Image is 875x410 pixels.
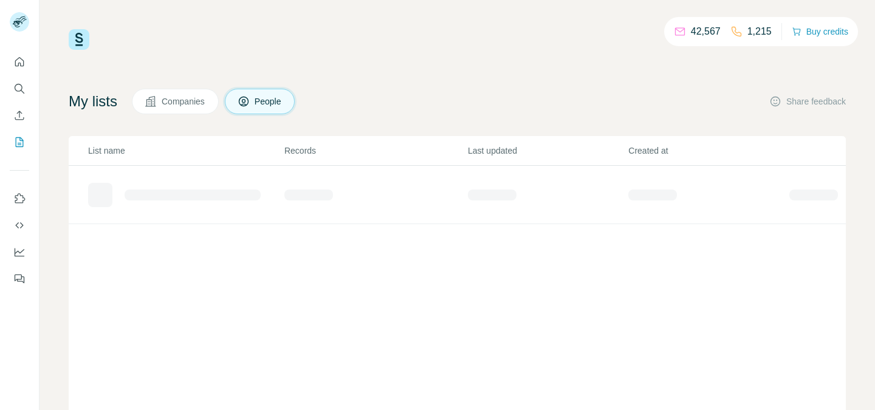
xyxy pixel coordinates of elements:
[88,145,283,157] p: List name
[10,188,29,210] button: Use Surfe on LinkedIn
[162,95,206,108] span: Companies
[284,145,467,157] p: Records
[10,104,29,126] button: Enrich CSV
[792,23,848,40] button: Buy credits
[628,145,787,157] p: Created at
[747,24,772,39] p: 1,215
[10,268,29,290] button: Feedback
[10,78,29,100] button: Search
[10,131,29,153] button: My lists
[255,95,283,108] span: People
[10,51,29,73] button: Quick start
[69,92,117,111] h4: My lists
[69,29,89,50] img: Surfe Logo
[468,145,627,157] p: Last updated
[10,241,29,263] button: Dashboard
[769,95,846,108] button: Share feedback
[691,24,721,39] p: 42,567
[10,214,29,236] button: Use Surfe API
